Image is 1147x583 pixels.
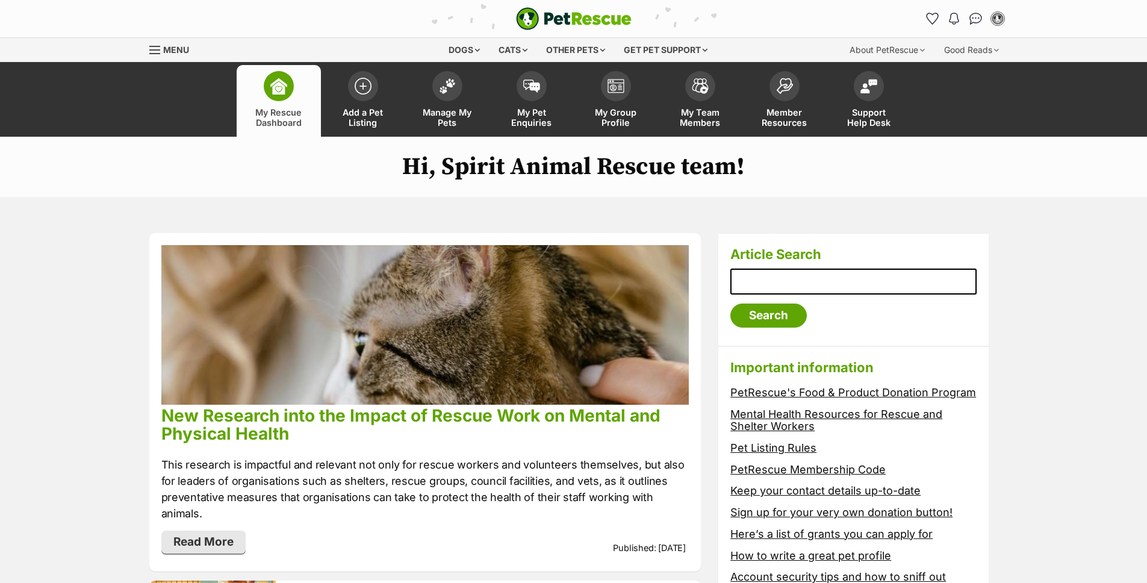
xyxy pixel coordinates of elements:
[490,65,574,137] a: My Pet Enquiries
[161,245,689,405] img: phpu68lcuz3p4idnkqkn.jpg
[827,65,911,137] a: Support Help Desk
[490,38,536,62] div: Cats
[949,13,959,25] img: notifications-46538b983faf8c2785f20acdc204bb7945ddae34d4c08c2a6579f10ce5e182be.svg
[692,78,709,94] img: team-members-icon-5396bd8760b3fe7c0b43da4ab00e1e3bb1a5d9ba89233759b79545d2d3fc5d0d.svg
[355,78,371,95] img: add-pet-listing-icon-0afa8454b4691262ce3f59096e99ab1cd57d4a30225e0717b998d2c9b9846f56.svg
[237,65,321,137] a: My Rescue Dashboard
[988,9,1007,28] button: My account
[321,65,405,137] a: Add a Pet Listing
[505,107,559,128] span: My Pet Enquiries
[923,9,1007,28] ul: Account quick links
[841,38,933,62] div: About PetRescue
[730,246,977,263] h3: Article Search
[615,38,716,62] div: Get pet support
[161,457,689,522] p: This research is impactful and relevant not only for rescue workers and volunteers themselves, bu...
[405,65,490,137] a: Manage My Pets
[608,79,624,93] img: group-profile-icon-3fa3cf56718a62981997c0bc7e787c4b2cf8bcc04b72c1350f741eb67cf2f40e.svg
[440,38,488,62] div: Dogs
[969,13,982,25] img: chat-41dd97257d64d25036548639549fe6c8038ab92f7586957e7f3b1b290dea8141.svg
[730,528,933,540] a: Here’s a list of grants you can apply for
[730,441,816,454] a: Pet Listing Rules
[161,531,246,553] a: Read More
[730,408,942,433] a: Mental Health Resources for Rescue and Shelter Workers
[730,463,886,476] a: PetRescue Membership Code
[945,9,964,28] button: Notifications
[923,9,942,28] a: Favourites
[163,45,189,55] span: Menu
[730,549,891,562] a: How to write a great pet profile
[658,65,742,137] a: My Team Members
[776,78,793,94] img: member-resources-icon-8e73f808a243e03378d46382f2149f9095a855e16c252ad45f914b54edf8863c.svg
[149,38,197,60] a: Menu
[730,359,977,376] h3: Important information
[516,7,632,30] a: PetRescue
[516,7,632,30] img: logo-e224e6f780fb5917bec1dbf3a21bbac754714ae5b6737aabdf751b685950b380.svg
[161,405,661,444] a: New Research into the Impact of Rescue Work on Mental and Physical Health
[574,65,658,137] a: My Group Profile
[589,107,643,128] span: My Group Profile
[538,38,614,62] div: Other pets
[742,65,827,137] a: Member Resources
[336,107,390,128] span: Add a Pet Listing
[966,9,986,28] a: Conversations
[730,386,976,399] a: PetRescue's Food & Product Donation Program
[730,506,953,519] a: Sign up for your very own donation button!
[757,107,812,128] span: Member Resources
[842,107,896,128] span: Support Help Desk
[860,79,877,93] img: help-desk-icon-fdf02630f3aa405de69fd3d07c3f3aa587a6932b1a1747fa1d2bba05be0121f9.svg
[252,107,306,128] span: My Rescue Dashboard
[420,107,474,128] span: Manage My Pets
[523,79,540,93] img: pet-enquiries-icon-7e3ad2cf08bfb03b45e93fb7055b45f3efa6380592205ae92323e6603595dc1f.svg
[730,484,921,497] a: Keep your contact details up-to-date
[673,107,727,128] span: My Team Members
[992,13,1004,25] img: Rachel Lee profile pic
[613,541,686,555] p: Published: [DATE]
[936,38,1007,62] div: Good Reads
[730,304,807,328] input: Search
[439,78,456,94] img: manage-my-pets-icon-02211641906a0b7f246fdf0571729dbe1e7629f14944591b6c1af311fb30b64b.svg
[270,78,287,95] img: dashboard-icon-eb2f2d2d3e046f16d808141f083e7271f6b2e854fb5c12c21221c1fb7104beca.svg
